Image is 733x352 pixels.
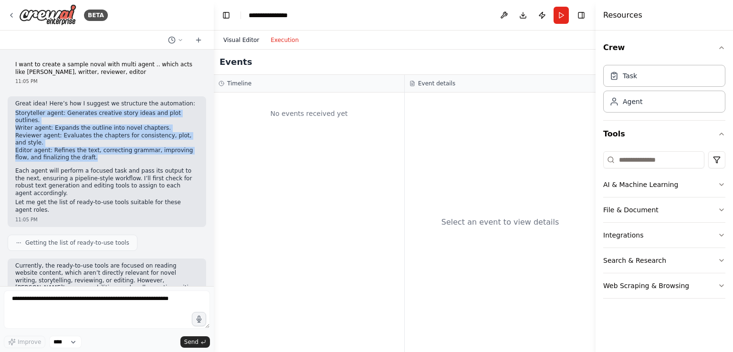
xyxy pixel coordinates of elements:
[418,80,455,87] h3: Event details
[84,10,108,21] div: BETA
[4,336,45,348] button: Improve
[603,172,725,197] button: AI & Machine Learning
[25,239,129,247] span: Getting the list of ready-to-use tools
[603,121,725,147] button: Tools
[603,248,725,273] button: Search & Research
[191,34,206,46] button: Start a new chat
[623,97,642,106] div: Agent
[15,132,199,147] li: Reviewer agent: Evaluates the chapters for consistency, plot, and style.
[220,55,252,69] h2: Events
[15,262,199,300] p: Currently, the ready-to-use tools are focused on reading website content, which aren’t directly r...
[192,312,206,326] button: Click to speak your automation idea
[15,167,199,197] p: Each agent will perform a focused task and pass its output to the next, ensuring a pipeline-style...
[603,223,725,248] button: Integrations
[575,9,588,22] button: Hide right sidebar
[15,199,199,214] p: Let me get the list of ready-to-use tools suitable for these agent roles.
[227,80,251,87] h3: Timeline
[15,124,199,132] li: Writer agent: Expands the outline into novel chapters.
[603,273,725,298] button: Web Scraping & Browsing
[249,10,296,20] nav: breadcrumb
[19,4,76,26] img: Logo
[603,147,725,306] div: Tools
[603,10,642,21] h4: Resources
[15,61,199,76] p: I want to create a sample noval with multi agent .. which acts like [PERSON_NAME], writter, revie...
[623,71,637,81] div: Task
[15,110,199,124] li: Storyteller agent: Generates creative story ideas and plot outlines.
[218,34,265,46] button: Visual Editor
[15,78,199,85] div: 11:05 PM
[15,147,199,162] li: Editor agent: Refines the text, correcting grammar, improving flow, and finalizing the draft.
[603,197,725,222] button: File & Document
[265,34,304,46] button: Execution
[220,9,233,22] button: Hide left sidebar
[164,34,187,46] button: Switch to previous chat
[184,338,199,346] span: Send
[603,34,725,61] button: Crew
[18,338,41,346] span: Improve
[219,97,399,130] div: No events received yet
[180,336,210,348] button: Send
[15,216,199,223] div: 11:05 PM
[15,100,199,108] p: Great idea! Here’s how I suggest we structure the automation:
[441,217,559,228] div: Select an event to view details
[603,61,725,120] div: Crew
